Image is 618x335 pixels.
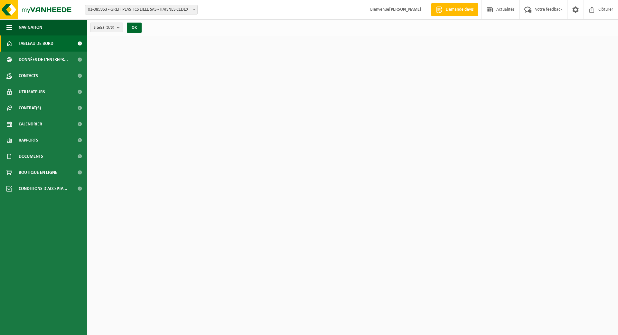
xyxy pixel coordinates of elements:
[19,84,45,100] span: Utilisateurs
[90,23,123,32] button: Site(s)(3/3)
[19,164,57,181] span: Boutique en ligne
[19,116,42,132] span: Calendrier
[389,7,421,12] strong: [PERSON_NAME]
[106,25,114,30] count: (3/3)
[19,132,38,148] span: Rapports
[431,3,478,16] a: Demande devis
[85,5,197,14] span: 01-085953 - GREIF PLASTICS LILLE SAS - HAISNES CEDEX
[85,5,198,15] span: 01-085953 - GREIF PLASTICS LILLE SAS - HAISNES CEDEX
[19,181,67,197] span: Conditions d'accepta...
[19,35,53,52] span: Tableau de bord
[444,6,475,13] span: Demande devis
[19,52,68,68] span: Données de l'entrepr...
[19,148,43,164] span: Documents
[127,23,142,33] button: OK
[94,23,114,33] span: Site(s)
[19,68,38,84] span: Contacts
[19,19,42,35] span: Navigation
[19,100,41,116] span: Contrat(s)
